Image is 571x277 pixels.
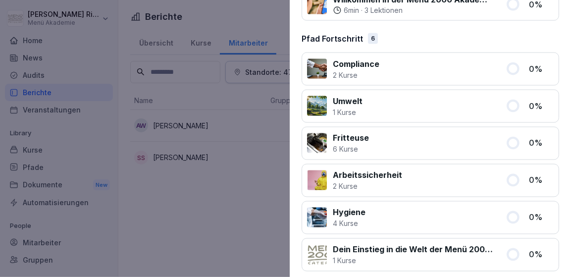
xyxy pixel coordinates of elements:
p: 2 Kurse [333,70,379,80]
p: 0 % [529,137,554,149]
p: 0 % [529,63,554,75]
p: 6 min [344,5,359,15]
p: Umwelt [333,95,363,107]
p: Fritteuse [333,132,369,144]
p: 1 Kurse [333,107,363,117]
p: 2 Kurse [333,181,402,192]
p: Dein Einstieg in die Welt der Menü 2000 Akademie [333,244,494,256]
p: 0 % [529,100,554,112]
div: 6 [368,33,378,44]
p: Pfad Fortschritt [302,33,363,45]
p: 6 Kurse [333,144,369,155]
p: Compliance [333,58,379,70]
p: Arbeitssicherheit [333,169,402,181]
p: 0 % [529,249,554,261]
p: Hygiene [333,207,365,219]
p: 3 Lektionen [364,5,403,15]
p: 4 Kurse [333,219,365,229]
p: 1 Kurse [333,256,494,266]
p: 0 % [529,174,554,186]
p: 0 % [529,212,554,223]
div: · [333,5,494,15]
